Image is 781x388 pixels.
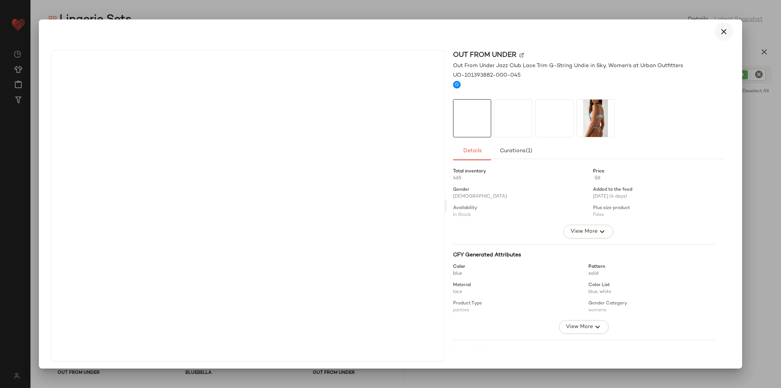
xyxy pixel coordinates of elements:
span: Out From Under [453,50,516,60]
span: View More [570,227,598,236]
span: Details [463,148,481,154]
span: (1) [525,148,532,154]
img: svg%3e [519,53,524,57]
button: View More [559,320,609,334]
span: View More [566,322,593,332]
span: Out From Under Jazz Club Lace Trim G-String Undie in Sky, Women's at Urban Outfitters [453,62,683,70]
img: 101393882_045_b3 [577,100,614,137]
span: UO-101393882-000-045 [453,71,521,79]
div: Inventory by Size [453,346,715,354]
div: CFY Generated Attributes [453,251,715,259]
span: Curations [499,148,532,154]
button: View More [564,225,613,238]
